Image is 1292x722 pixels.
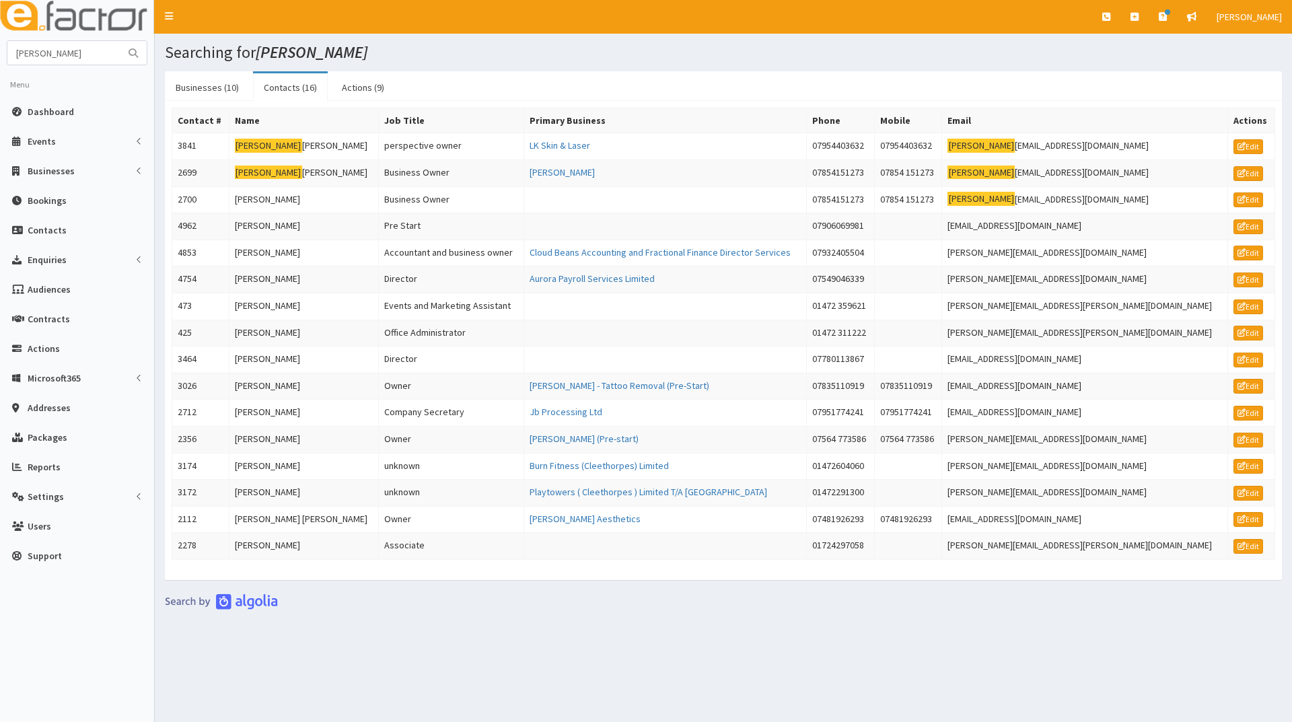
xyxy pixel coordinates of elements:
[806,533,874,560] td: 01724297058
[28,491,64,503] span: Settings
[256,42,367,63] i: [PERSON_NAME]
[1228,108,1275,133] th: Actions
[1233,219,1263,234] a: Edit
[28,342,60,355] span: Actions
[530,433,639,445] a: [PERSON_NAME] (Pre-start)
[942,506,1228,533] td: [EMAIL_ADDRESS][DOMAIN_NAME]
[379,266,524,293] td: Director
[165,73,250,102] a: Businesses (10)
[1233,486,1263,501] a: Edit
[806,293,874,320] td: 01472 359621
[28,313,70,325] span: Contracts
[806,186,874,213] td: 07854151273
[28,254,67,266] span: Enquiries
[379,373,524,400] td: Owner
[530,513,641,525] a: [PERSON_NAME] Aesthetics
[28,224,67,236] span: Contacts
[379,400,524,427] td: Company Secretary
[28,402,71,414] span: Addresses
[172,133,229,160] td: 3841
[379,159,524,186] td: Business Owner
[229,293,379,320] td: [PERSON_NAME]
[806,426,874,453] td: 07564 773586
[806,347,874,373] td: 07780113867
[947,192,1015,206] mark: [PERSON_NAME]
[942,240,1228,266] td: [PERSON_NAME][EMAIL_ADDRESS][DOMAIN_NAME]
[1233,433,1263,447] a: Edit
[874,133,942,160] td: 07954403632
[172,347,229,373] td: 3464
[530,246,791,258] a: Cloud Beans Accounting and Fractional Finance Director Services
[530,166,595,178] a: [PERSON_NAME]
[1233,379,1263,394] a: Edit
[28,461,61,473] span: Reports
[229,186,379,213] td: [PERSON_NAME]
[530,406,602,418] a: Jb Processing Ltd
[806,108,874,133] th: Phone
[172,266,229,293] td: 4754
[229,133,379,160] td: [PERSON_NAME]
[942,186,1228,213] td: [EMAIL_ADDRESS][DOMAIN_NAME]
[379,426,524,453] td: Owner
[172,453,229,480] td: 3174
[874,373,942,400] td: 07835110919
[229,240,379,266] td: [PERSON_NAME]
[806,320,874,347] td: 01472 311222
[806,400,874,427] td: 07951774241
[172,506,229,533] td: 2112
[172,213,229,240] td: 4962
[524,108,806,133] th: Primary Business
[379,533,524,560] td: Associate
[874,186,942,213] td: 07854 151273
[530,486,767,498] a: Playtowers ( Cleethorpes ) Limited T/A [GEOGRAPHIC_DATA]
[942,347,1228,373] td: [EMAIL_ADDRESS][DOMAIN_NAME]
[942,480,1228,507] td: [PERSON_NAME][EMAIL_ADDRESS][DOMAIN_NAME]
[172,293,229,320] td: 473
[1233,192,1263,207] a: Edit
[530,139,590,151] a: LK Skin & Laser
[379,347,524,373] td: Director
[229,373,379,400] td: [PERSON_NAME]
[172,373,229,400] td: 3026
[172,108,229,133] th: Contact #
[1233,326,1263,340] a: Edit
[874,400,942,427] td: 07951774241
[172,240,229,266] td: 4853
[1233,512,1263,527] a: Edit
[1217,11,1282,23] span: [PERSON_NAME]
[874,426,942,453] td: 07564 773586
[530,460,669,472] a: Burn Fitness (Cleethorpes) Limited
[229,159,379,186] td: [PERSON_NAME]
[379,213,524,240] td: Pre Start
[28,165,75,177] span: Businesses
[165,593,278,610] img: search-by-algolia-light-background.png
[942,266,1228,293] td: [PERSON_NAME][EMAIL_ADDRESS][DOMAIN_NAME]
[165,44,1282,61] h1: Searching for
[942,373,1228,400] td: [EMAIL_ADDRESS][DOMAIN_NAME]
[942,426,1228,453] td: [PERSON_NAME][EMAIL_ADDRESS][DOMAIN_NAME]
[28,283,71,295] span: Audiences
[942,108,1228,133] th: Email
[172,426,229,453] td: 2356
[28,431,67,443] span: Packages
[942,293,1228,320] td: [PERSON_NAME][EMAIL_ADDRESS][PERSON_NAME][DOMAIN_NAME]
[806,213,874,240] td: 07906069981
[806,453,874,480] td: 01472604060
[1233,539,1263,554] a: Edit
[379,240,524,266] td: Accountant and business owner
[235,139,302,153] mark: [PERSON_NAME]
[229,480,379,507] td: [PERSON_NAME]
[28,550,62,562] span: Support
[172,480,229,507] td: 3172
[229,453,379,480] td: [PERSON_NAME]
[806,266,874,293] td: 07549046339
[7,41,120,65] input: Search...
[28,372,81,384] span: Microsoft365
[1233,246,1263,260] a: Edit
[379,108,524,133] th: Job Title
[172,320,229,347] td: 425
[530,273,655,285] a: Aurora Payroll Services Limited
[806,133,874,160] td: 07954403632
[942,213,1228,240] td: [EMAIL_ADDRESS][DOMAIN_NAME]
[172,159,229,186] td: 2699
